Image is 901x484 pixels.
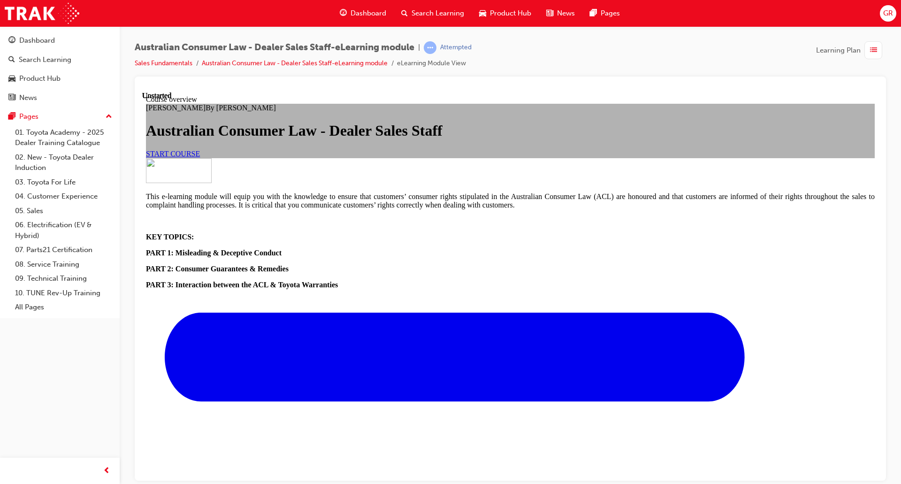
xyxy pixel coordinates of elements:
span: news-icon [546,8,553,19]
img: Trak [5,3,79,24]
button: Pages [4,108,116,125]
a: News [4,89,116,107]
a: 08. Service Training [11,257,116,272]
span: search-icon [8,56,15,64]
span: Search Learning [412,8,464,19]
span: guage-icon [340,8,347,19]
strong: PART 3: Interaction between the ACL & Toyota Warranties [4,189,196,197]
strong: PART 2: Consumer Guarantees & Remedies [4,173,146,181]
span: pages-icon [8,113,15,121]
h1: Australian Consumer Law - Dealer Sales Staff [4,31,733,48]
a: 09. Technical Training [11,271,116,286]
div: Dashboard [19,35,55,46]
div: Product Hub [19,73,61,84]
a: Dashboard [4,32,116,49]
div: Pages [19,111,38,122]
a: 03. Toyota For Life [11,175,116,190]
a: guage-iconDashboard [332,4,394,23]
a: news-iconNews [539,4,582,23]
div: Search Learning [19,54,71,65]
span: Australian Consumer Law - Dealer Sales Staff-eLearning module [135,42,414,53]
span: pages-icon [590,8,597,19]
span: learningRecordVerb_ATTEMPT-icon [424,41,436,54]
span: Course overview [4,4,55,12]
a: Australian Consumer Law - Dealer Sales Staff-eLearning module [202,59,388,67]
span: list-icon [870,45,877,56]
a: Sales Fundamentals [135,59,192,67]
span: Learning Plan [816,45,861,56]
span: By [PERSON_NAME] [63,12,134,20]
button: DashboardSearch LearningProduct HubNews [4,30,116,108]
a: Product Hub [4,70,116,87]
a: 04. Customer Experience [11,189,116,204]
a: START COURSE [4,58,58,66]
strong: KEY TOPICS: [4,141,52,149]
li: eLearning Module View [397,58,466,69]
div: Attempted [440,43,472,52]
strong: PART 1: Misleading & Deceptive Conduct [4,157,139,165]
button: Learning Plan [816,41,886,59]
span: up-icon [106,111,112,123]
button: GR [880,5,896,22]
a: pages-iconPages [582,4,627,23]
a: 10. TUNE Rev-Up Training [11,286,116,300]
a: Search Learning [4,51,116,69]
a: 06. Electrification (EV & Hybrid) [11,218,116,243]
span: [PERSON_NAME] [4,12,63,20]
a: 02. New - Toyota Dealer Induction [11,150,116,175]
span: car-icon [8,75,15,83]
span: Product Hub [490,8,531,19]
span: search-icon [401,8,408,19]
span: news-icon [8,94,15,102]
span: GR [883,8,893,19]
a: car-iconProduct Hub [472,4,539,23]
a: 05. Sales [11,204,116,218]
div: News [19,92,37,103]
a: search-iconSearch Learning [394,4,472,23]
a: 01. Toyota Academy - 2025 Dealer Training Catalogue [11,125,116,150]
span: car-icon [479,8,486,19]
p: This e-learning module will equip you with the knowledge to ensure that customers’ consumer right... [4,101,733,118]
span: prev-icon [103,465,110,477]
span: | [418,42,420,53]
span: guage-icon [8,37,15,45]
a: All Pages [11,300,116,315]
span: Dashboard [351,8,386,19]
span: Pages [601,8,620,19]
span: News [557,8,575,19]
a: 07. Parts21 Certification [11,243,116,257]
